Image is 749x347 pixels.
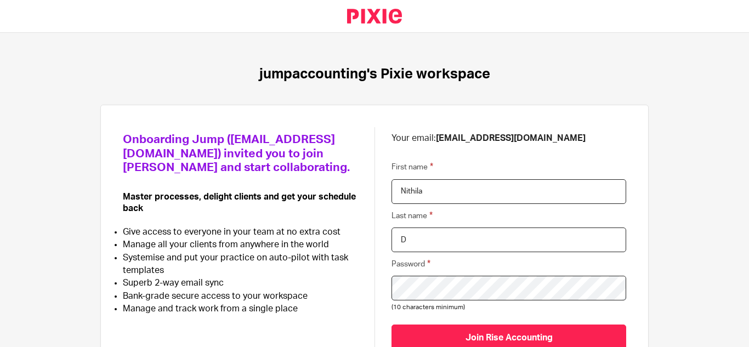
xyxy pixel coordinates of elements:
[123,277,358,289] li: Superb 2-way email sync
[259,66,490,83] h1: jumpaccounting's Pixie workspace
[123,303,358,315] li: Manage and track work from a single place
[391,304,465,310] span: (10 characters minimum)
[391,161,433,173] label: First name
[436,134,586,143] b: [EMAIL_ADDRESS][DOMAIN_NAME]
[123,134,350,173] span: Onboarding Jump ([EMAIL_ADDRESS][DOMAIN_NAME]) invited you to join [PERSON_NAME] and start collab...
[123,238,358,251] li: Manage all your clients from anywhere in the world
[123,226,358,238] li: Give access to everyone in your team at no extra cost
[123,191,358,215] p: Master processes, delight clients and get your schedule back
[123,290,358,303] li: Bank-grade secure access to your workspace
[391,227,626,252] input: Last name
[391,258,430,270] label: Password
[391,209,433,222] label: Last name
[391,133,626,144] p: Your email:
[391,179,626,204] input: First name
[123,252,358,277] li: Systemise and put your practice on auto-pilot with task templates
